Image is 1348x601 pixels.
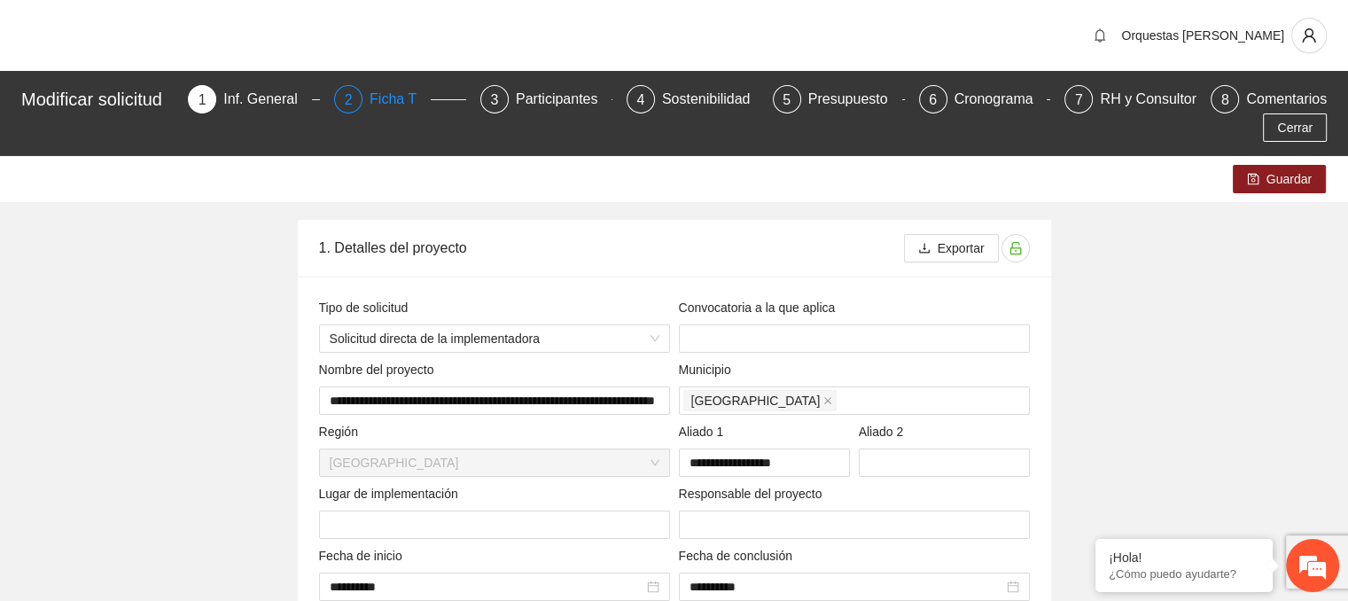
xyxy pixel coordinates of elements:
span: Tipo de solicitud [319,298,415,317]
div: 3Participantes [480,85,612,113]
span: bell [1087,28,1113,43]
div: Participantes [516,85,612,113]
div: 7RH y Consultores [1064,85,1196,113]
span: unlock [1002,241,1029,255]
div: RH y Consultores [1100,85,1225,113]
span: Fecha de inicio [319,546,409,566]
div: Sostenibilidad [662,85,765,113]
span: download [918,242,931,256]
button: unlock [1001,234,1030,262]
div: 2Ficha T [334,85,466,113]
button: saveGuardar [1233,165,1326,193]
button: user [1291,18,1327,53]
span: Orquestas [PERSON_NAME] [1121,28,1284,43]
div: Presupuesto [808,85,902,113]
div: 4Sostenibilidad [627,85,759,113]
div: Comentarios [1246,85,1327,113]
span: Municipio [679,360,738,379]
div: Modificar solicitud [21,85,177,113]
span: 3 [490,92,498,107]
span: save [1247,173,1259,187]
span: close [823,396,832,405]
span: Solicitud directa de la implementadora [330,325,659,352]
div: Chatee con nosotros ahora [92,90,298,113]
span: Guardar [1266,169,1312,189]
div: 1Inf. General [188,85,320,113]
div: Cronograma [955,85,1048,113]
span: Estamos en línea. [103,198,245,377]
span: 7 [1075,92,1083,107]
div: 5Presupuesto [773,85,905,113]
span: Exportar [938,238,985,258]
span: Aliado 1 [679,422,730,441]
span: 8 [1221,92,1229,107]
div: 8Comentarios [1211,85,1327,113]
span: 6 [929,92,937,107]
span: Lugar de implementación [319,484,465,503]
span: 1 [199,92,206,107]
span: Aliado 2 [859,422,910,441]
span: Región [319,422,365,441]
div: Inf. General [223,85,312,113]
div: ¡Hola! [1109,550,1259,565]
span: 2 [345,92,353,107]
span: user [1292,27,1326,43]
div: 1. Detalles del proyecto [319,222,904,273]
span: Nombre del proyecto [319,360,441,379]
span: Chihuahua [330,449,659,476]
button: downloadExportar [904,234,999,262]
div: Ficha T [370,85,431,113]
span: Cerrar [1277,118,1313,137]
textarea: Escriba su mensaje y pulse “Intro” [9,407,338,469]
button: bell [1086,21,1114,50]
p: ¿Cómo puedo ayudarte? [1109,567,1259,581]
span: Fecha de conclusión [679,546,799,566]
span: 4 [636,92,644,107]
span: [GEOGRAPHIC_DATA] [691,391,821,410]
div: Minimizar ventana de chat en vivo [291,9,333,51]
div: 6Cronograma [919,85,1051,113]
span: Responsable del proyecto [679,484,830,503]
span: Convocatoria a la que aplica [679,298,842,317]
span: 5 [783,92,791,107]
button: Cerrar [1263,113,1327,142]
span: Chihuahua [683,390,838,411]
